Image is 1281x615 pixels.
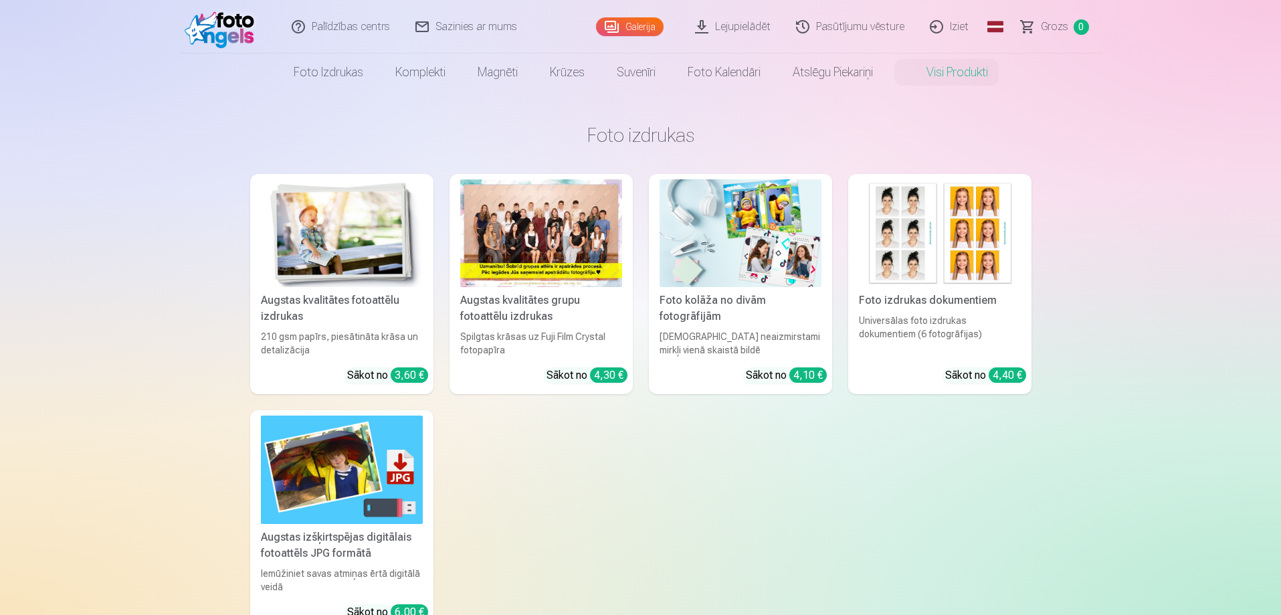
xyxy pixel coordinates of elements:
a: Visi produkti [889,54,1004,91]
div: 210 gsm papīrs, piesātināta krāsa un detalizācija [256,330,428,357]
span: 0 [1074,19,1089,35]
img: Augstas kvalitātes fotoattēlu izdrukas [261,179,423,287]
div: Universālas foto izdrukas dokumentiem (6 fotogrāfijas) [854,314,1026,357]
a: Galerija [596,17,664,36]
a: Foto izdrukas [278,54,379,91]
h3: Foto izdrukas [261,123,1021,147]
img: Foto izdrukas dokumentiem [859,179,1021,287]
a: Komplekti [379,54,462,91]
div: 3,60 € [391,367,428,383]
div: Augstas kvalitātes grupu fotoattēlu izdrukas [455,292,627,325]
div: Iemūžiniet savas atmiņas ērtā digitālā veidā [256,567,428,594]
img: Foto kolāža no divām fotogrāfijām [660,179,821,287]
a: Suvenīri [601,54,672,91]
img: Augstas izšķirtspējas digitālais fotoattēls JPG formātā [261,416,423,523]
div: 4,10 € [789,367,827,383]
div: Foto izdrukas dokumentiem [854,292,1026,309]
div: 4,30 € [590,367,627,383]
div: Augstas izšķirtspējas digitālais fotoattēls JPG formātā [256,529,428,561]
a: Foto izdrukas dokumentiemFoto izdrukas dokumentiemUniversālas foto izdrukas dokumentiem (6 fotogr... [848,174,1031,394]
div: Augstas kvalitātes fotoattēlu izdrukas [256,292,428,325]
div: Foto kolāža no divām fotogrāfijām [654,292,827,325]
a: Atslēgu piekariņi [777,54,889,91]
div: Sākot no [347,367,428,383]
a: Augstas kvalitātes fotoattēlu izdrukasAugstas kvalitātes fotoattēlu izdrukas210 gsm papīrs, piesā... [250,174,433,394]
div: [DEMOGRAPHIC_DATA] neaizmirstami mirkļi vienā skaistā bildē [654,330,827,357]
div: Sākot no [547,367,627,383]
a: Foto kolāža no divām fotogrāfijāmFoto kolāža no divām fotogrāfijām[DEMOGRAPHIC_DATA] neaizmirstam... [649,174,832,394]
div: Spilgtas krāsas uz Fuji Film Crystal fotopapīra [455,330,627,357]
div: Sākot no [746,367,827,383]
img: /fa1 [185,5,262,48]
a: Magnēti [462,54,534,91]
a: Foto kalendāri [672,54,777,91]
a: Krūzes [534,54,601,91]
a: Augstas kvalitātes grupu fotoattēlu izdrukasSpilgtas krāsas uz Fuji Film Crystal fotopapīraSākot ... [450,174,633,394]
span: Grozs [1041,19,1068,35]
div: Sākot no [945,367,1026,383]
div: 4,40 € [989,367,1026,383]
